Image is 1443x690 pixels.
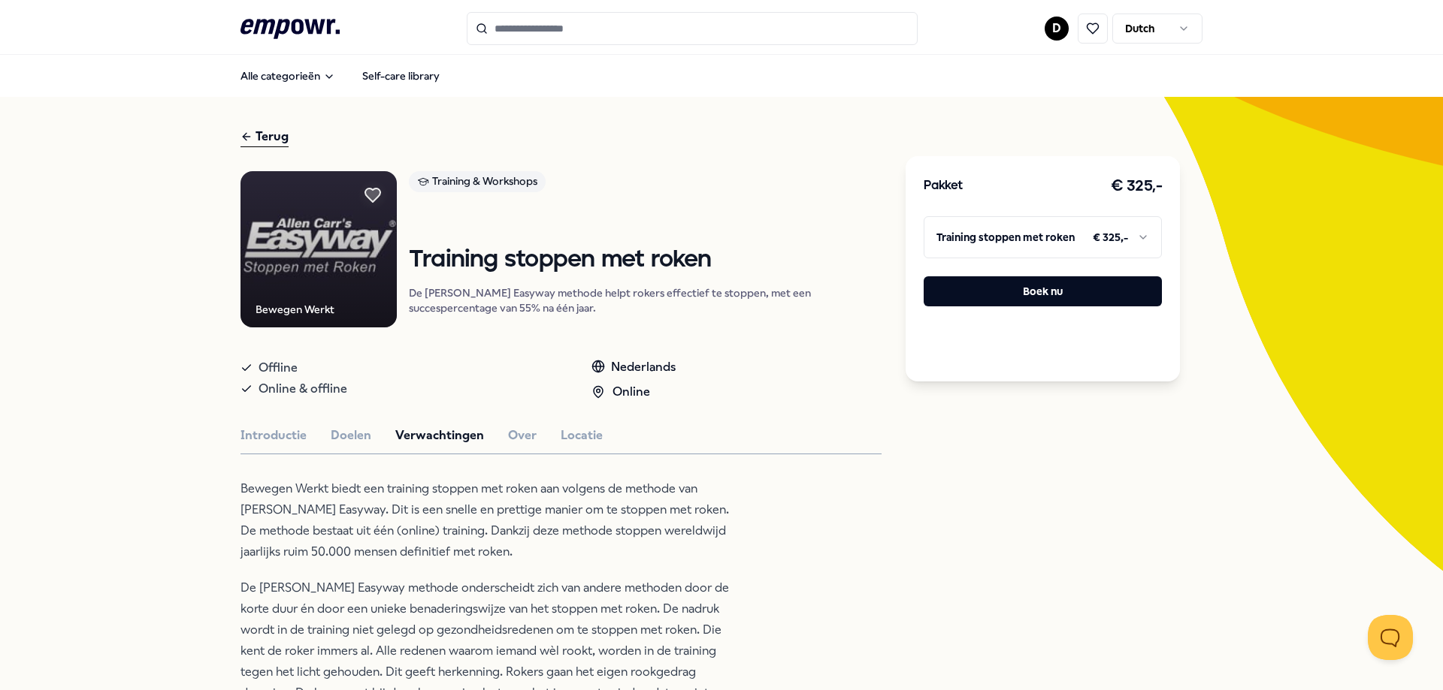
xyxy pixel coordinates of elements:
[240,171,397,327] img: Product Image
[467,12,918,45] input: Search for products, categories or subcategories
[240,127,289,147] div: Terug
[228,61,452,91] nav: Main
[1045,17,1069,41] button: D
[924,176,963,196] h3: Pakket
[508,426,537,445] button: Over
[591,357,676,377] div: Nederlands
[409,171,882,197] a: Training & Workshops
[259,378,347,399] span: Online & offline
[409,171,546,192] div: Training & Workshops
[240,426,307,445] button: Introductie
[409,247,882,273] h1: Training stoppen met roken
[1368,615,1413,660] iframe: Help Scout Beacon - Open
[228,61,347,91] button: Alle categorieën
[259,357,298,378] span: Offline
[409,285,882,315] p: De [PERSON_NAME] Easyway methode helpt rokers effectief te stoppen, met een succespercentage van ...
[561,426,603,445] button: Locatie
[331,426,371,445] button: Doelen
[395,426,484,445] button: Verwachtingen
[591,382,676,402] div: Online
[240,478,729,562] p: Bewegen Werkt biedt een training stoppen met roken aan volgens de methode van [PERSON_NAME] Easyw...
[1111,174,1163,198] h3: € 325,-
[350,61,452,91] a: Self-care library
[924,276,1162,306] button: Boek nu
[256,301,334,318] div: Bewegen Werkt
